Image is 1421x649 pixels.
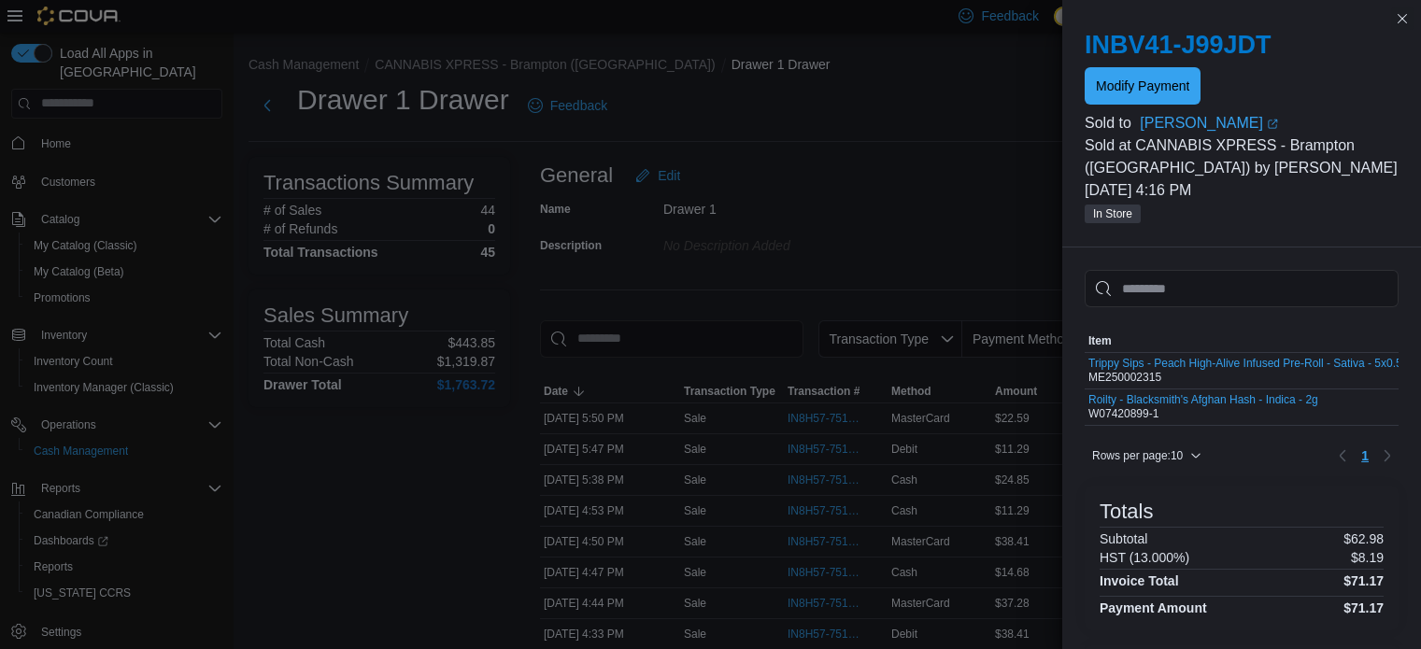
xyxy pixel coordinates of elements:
[1092,448,1183,463] span: Rows per page : 10
[1331,444,1354,467] button: Previous page
[1088,333,1112,348] span: Item
[1354,441,1376,471] ul: Pagination for table: MemoryTable from EuiInMemoryTable
[1391,7,1414,30] button: Close this dialog
[1085,67,1201,105] button: Modify Payment
[1376,444,1399,467] button: Next page
[1343,573,1384,588] h4: $71.17
[1361,446,1369,465] span: 1
[1085,179,1399,202] p: [DATE] 4:16 PM
[1088,393,1318,421] div: W07420899-1
[1351,550,1384,565] p: $8.19
[1085,270,1399,307] input: This is a search bar. As you type, the results lower in the page will automatically filter.
[1100,600,1207,615] h4: Payment Amount
[1100,531,1147,546] h6: Subtotal
[1085,205,1141,223] span: In Store
[1343,531,1384,546] p: $62.98
[1085,330,1412,352] button: Item
[1140,112,1399,134] a: [PERSON_NAME]External link
[1100,573,1179,588] h4: Invoice Total
[1088,393,1318,406] button: Roilty - Blacksmith's Afghan Hash - Indica - 2g
[1096,77,1189,95] span: Modify Payment
[1354,441,1376,471] button: Page 1 of 1
[1085,30,1399,60] h2: INBV41-J99JDT
[1100,550,1189,565] h6: HST (13.000%)
[1088,357,1408,385] div: ME250002315
[1085,134,1399,179] p: Sold at CANNABIS XPRESS - Brampton ([GEOGRAPHIC_DATA]) by [PERSON_NAME]
[1331,441,1399,471] nav: Pagination for table: MemoryTable from EuiInMemoryTable
[1085,444,1209,467] button: Rows per page:10
[1343,600,1384,615] h4: $71.17
[1088,357,1408,370] button: Trippy Sips - Peach High-Alive Infused Pre-Roll - Sativa - 5x0.5g
[1267,119,1278,130] svg: External link
[1093,205,1132,222] span: In Store
[1085,112,1136,134] div: Sold to
[1100,501,1153,523] h3: Totals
